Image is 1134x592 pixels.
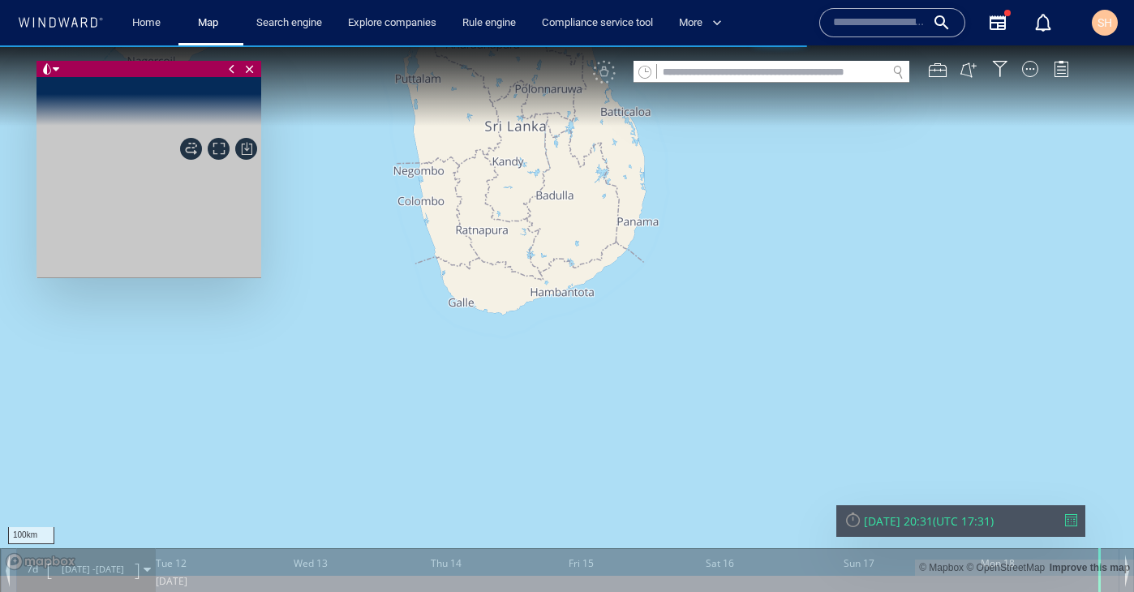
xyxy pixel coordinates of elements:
button: More [672,9,736,37]
a: Explore companies [341,9,443,37]
a: Home [126,9,167,37]
button: Map [185,9,237,37]
div: Legend [1053,15,1069,32]
a: OpenStreetMap [966,517,1045,528]
span: ( [933,468,936,483]
button: Create an AOI. [960,15,977,33]
div: 100km [8,482,54,499]
div: Map Display [1022,15,1038,32]
iframe: Chat [1065,519,1122,580]
a: Mapbox [919,517,964,528]
a: Improve this map [1050,517,1130,528]
div: [DATE] 20:31 [864,468,933,483]
div: Notification center [1033,13,1053,32]
div: Reset Time [844,465,861,483]
span: UTC 17:31 [936,468,990,483]
span: SH [1097,16,1112,29]
div: Map Tools [929,15,947,33]
a: Map [191,9,230,37]
span: More [679,14,722,32]
button: SH [1089,6,1121,39]
button: Home [120,9,172,37]
span: ) [990,468,994,483]
a: Rule engine [456,9,522,37]
a: Compliance service tool [535,9,659,37]
a: Mapbox logo [5,507,76,526]
a: Search engine [250,9,329,37]
div: Filter [992,15,1008,32]
div: [DATE] 20:31(UTC 17:31) [844,468,1077,483]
